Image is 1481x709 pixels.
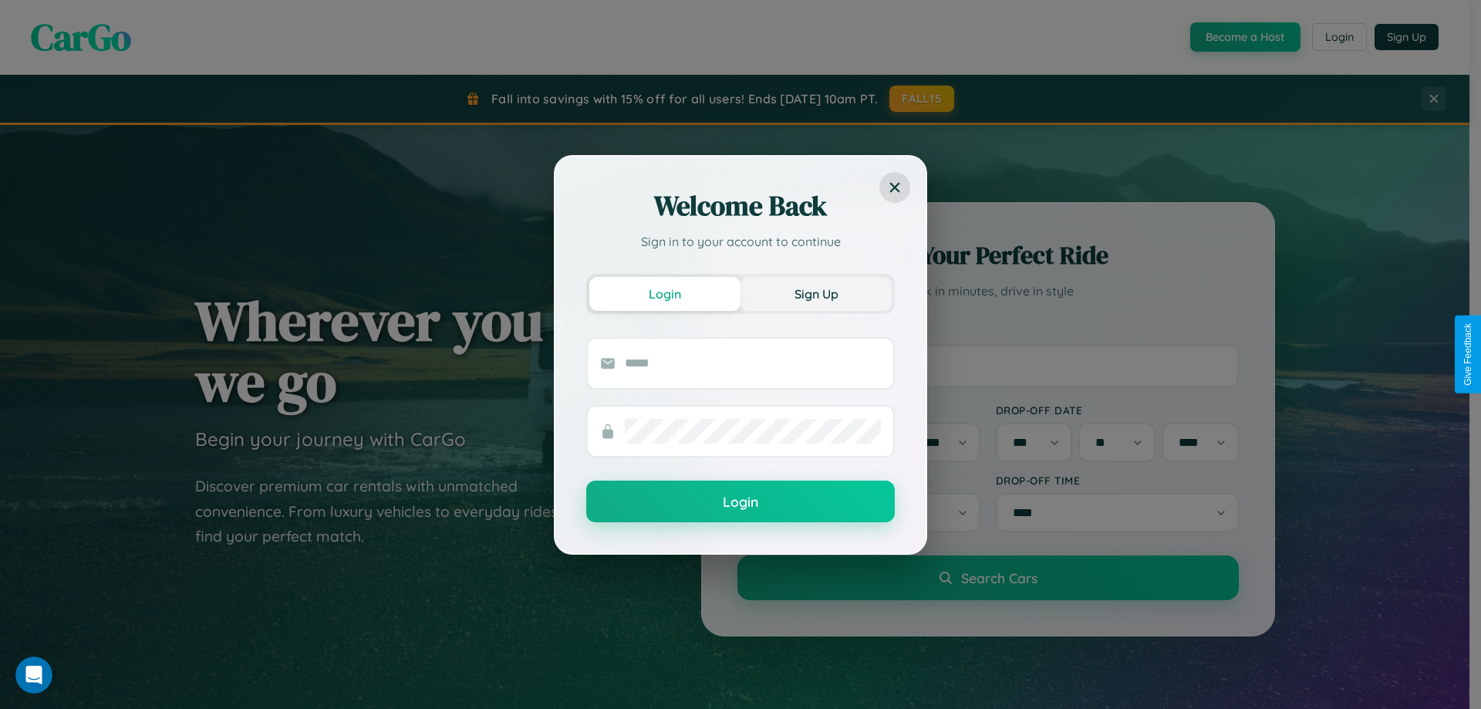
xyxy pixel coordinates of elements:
[586,232,895,251] p: Sign in to your account to continue
[589,277,740,311] button: Login
[740,277,892,311] button: Sign Up
[1462,323,1473,386] div: Give Feedback
[15,657,52,694] iframe: Intercom live chat
[586,481,895,522] button: Login
[586,187,895,225] h2: Welcome Back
